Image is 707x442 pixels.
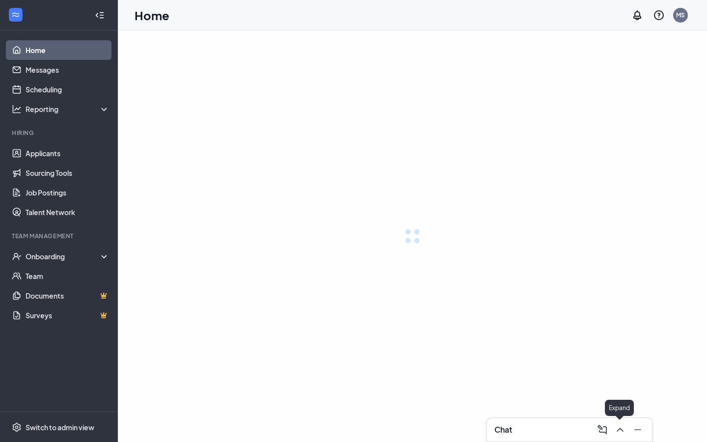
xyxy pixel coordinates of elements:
[12,422,22,432] svg: Settings
[676,11,685,19] div: MS
[614,424,626,436] svg: ChevronUp
[494,424,512,435] h3: Chat
[95,10,105,20] svg: Collapse
[26,40,109,60] a: Home
[26,183,109,202] a: Job Postings
[632,424,644,436] svg: Minimize
[594,422,609,438] button: ComposeMessage
[597,424,608,436] svg: ComposeMessage
[26,266,109,286] a: Team
[26,202,109,222] a: Talent Network
[611,422,627,438] button: ChevronUp
[26,60,109,80] a: Messages
[26,80,109,99] a: Scheduling
[26,251,110,261] div: Onboarding
[135,7,169,24] h1: Home
[12,251,22,261] svg: UserCheck
[631,9,643,21] svg: Notifications
[26,104,110,114] div: Reporting
[11,10,21,20] svg: WorkstreamLogo
[26,422,94,432] div: Switch to admin view
[653,9,665,21] svg: QuestionInfo
[26,305,109,325] a: SurveysCrown
[26,143,109,163] a: Applicants
[12,104,22,114] svg: Analysis
[12,129,108,137] div: Hiring
[12,232,108,240] div: Team Management
[26,163,109,183] a: Sourcing Tools
[605,400,634,416] div: Expand
[26,286,109,305] a: DocumentsCrown
[629,422,645,438] button: Minimize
